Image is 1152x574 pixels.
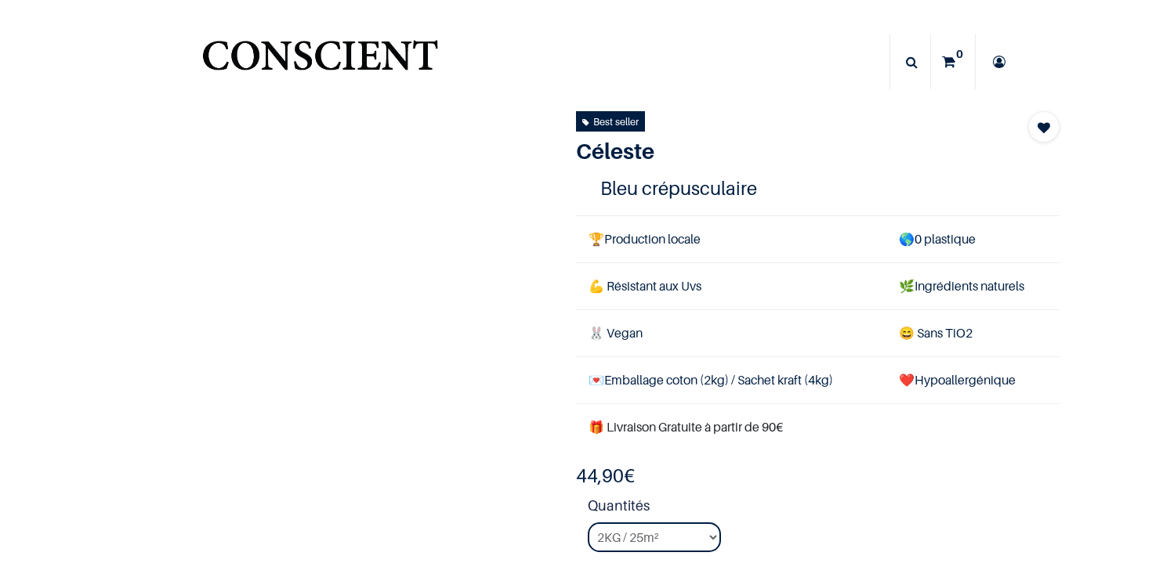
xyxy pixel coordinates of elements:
[589,325,643,341] span: 🐰 Vegan
[600,176,1035,200] h4: Bleu crépusculaire
[886,310,1060,357] td: ans TiO2
[588,495,1060,522] strong: Quantités
[589,231,604,247] span: 🏆
[952,46,967,62] sup: 0
[589,278,701,294] span: 💪 Résistant aux Uvs
[1028,111,1060,143] button: Add to wishlist
[576,464,624,487] span: 44,90
[576,357,886,404] td: Emballage coton (2kg) / Sachet kraft (4kg)
[886,215,1060,262] td: 0 plastique
[899,325,924,341] span: 😄 S
[899,278,915,294] span: 🌿
[1038,118,1050,137] span: Add to wishlist
[576,215,886,262] td: Production locale
[589,419,783,435] font: 🎁 Livraison Gratuite à partir de 90€
[199,31,441,93] img: Conscient
[576,138,987,164] h1: Céleste
[582,113,639,130] div: Best seller
[589,372,604,388] span: 💌
[899,231,915,247] span: 🌎
[199,31,441,93] a: Logo of Conscient
[886,262,1060,309] td: Ingrédients naturels
[576,464,635,487] b: €
[931,34,975,89] a: 0
[886,357,1060,404] td: ❤️Hypoallergénique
